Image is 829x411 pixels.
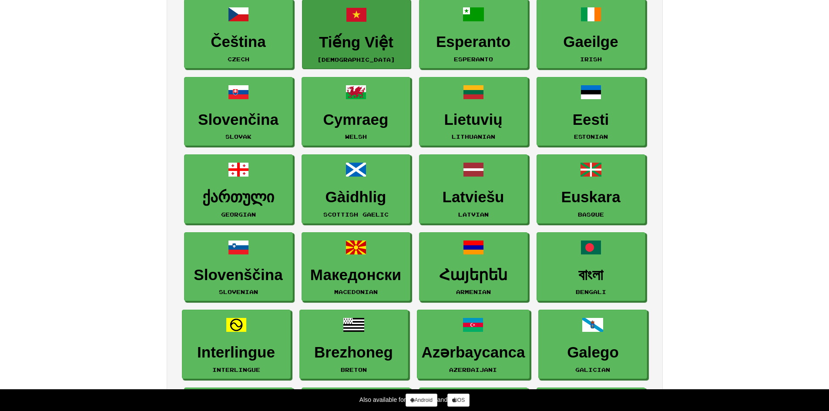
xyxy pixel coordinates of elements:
a: МакедонскиMacedonian [302,232,410,301]
h3: Cymraeg [306,111,406,128]
small: Georgian [221,211,256,217]
small: Scottish Gaelic [323,211,389,217]
h3: Tiếng Việt [307,34,406,51]
h3: Հայերեն [424,267,523,284]
small: Breton [341,367,367,373]
a: AzərbaycancaAzerbaijani [417,310,530,379]
small: Bengali [576,289,606,295]
small: Lithuanian [452,134,495,140]
a: LietuviųLithuanian [419,77,528,146]
a: ՀայերենArmenian [419,232,528,301]
a: BrezhonegBreton [299,310,408,379]
a: GalegoGalician [538,310,647,379]
h3: Euskara [541,189,641,206]
a: SlovenčinaSlovak [184,77,293,146]
h3: Slovenščina [189,267,288,284]
h3: Slovenčina [189,111,288,128]
h3: Azərbaycanca [422,344,525,361]
a: SlovenščinaSlovenian [184,232,293,301]
h3: Gàidhlig [306,189,406,206]
small: Macedonian [334,289,378,295]
h3: Interlingue [187,344,286,361]
h3: Македонски [306,267,406,284]
a: EestiEstonian [537,77,645,146]
small: Latvian [458,211,489,217]
a: Android [406,394,437,407]
a: InterlingueInterlingue [182,310,291,379]
a: iOS [447,394,470,407]
h3: Eesti [541,111,641,128]
small: [DEMOGRAPHIC_DATA] [317,57,395,63]
small: Galician [575,367,610,373]
a: EuskaraBasque [537,154,645,224]
a: LatviešuLatvian [419,154,528,224]
small: Slovak [225,134,252,140]
a: বাংলাBengali [537,232,645,301]
h3: Lietuvių [424,111,523,128]
h3: Galego [543,344,642,361]
small: Interlingue [212,367,260,373]
small: Czech [228,56,249,62]
a: CymraegWelsh [302,77,410,146]
h3: Latviešu [424,189,523,206]
small: Azerbaijani [449,367,497,373]
h3: Gaeilge [541,33,641,50]
h3: Čeština [189,33,288,50]
small: Esperanto [454,56,493,62]
small: Basque [578,211,604,217]
a: ქართულიGeorgian [184,154,293,224]
small: Slovenian [219,289,258,295]
a: GàidhligScottish Gaelic [302,154,410,224]
h3: ქართული [189,189,288,206]
small: Irish [580,56,602,62]
h3: বাংলা [541,267,641,284]
h3: Esperanto [424,33,523,50]
small: Armenian [456,289,491,295]
small: Estonian [574,134,608,140]
h3: Brezhoneg [304,344,403,361]
small: Welsh [345,134,367,140]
